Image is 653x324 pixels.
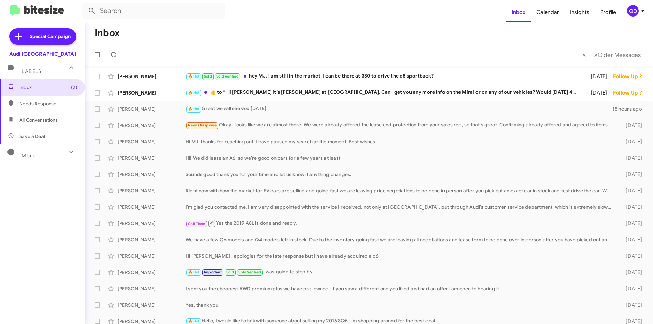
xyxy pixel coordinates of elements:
div: [PERSON_NAME] [118,106,186,113]
button: Previous [578,48,590,62]
span: 🔥 Hot [188,107,200,111]
div: I was going to stop by [186,268,615,276]
span: Sold Verified [216,74,239,79]
span: Save a Deal [19,133,45,140]
button: QD [621,5,646,17]
span: Labels [22,68,41,74]
span: Older Messages [598,51,641,59]
div: [PERSON_NAME] [118,253,186,259]
a: Calendar [531,2,565,22]
div: Sounds good thank you for your time and let us know if anything changes. [186,171,615,178]
div: [DATE] [615,302,648,308]
span: More [22,153,36,159]
div: QD [627,5,639,17]
nav: Page navigation example [579,48,645,62]
div: I'm glad you contacted me. I am very disappointed with the service I received, not only at [GEOGR... [186,204,615,210]
div: [DATE] [582,73,613,80]
div: [DATE] [615,122,648,129]
div: [DATE] [615,155,648,161]
div: [PERSON_NAME] [118,89,186,96]
div: [PERSON_NAME] [118,187,186,194]
div: [PERSON_NAME] [118,122,186,129]
div: Great we will see you [DATE] [186,105,612,113]
div: [DATE] [615,285,648,292]
div: Yes the 2019 A8L is done and ready. [186,219,615,227]
a: Insights [565,2,595,22]
div: [PERSON_NAME] [118,302,186,308]
div: [DATE] [615,269,648,276]
input: Search [82,3,225,19]
div: [DATE] [615,220,648,227]
span: Inbox [19,84,77,91]
div: [PERSON_NAME] [118,155,186,161]
div: Audi [GEOGRAPHIC_DATA] [9,51,76,57]
div: [DATE] [582,89,613,96]
span: Needs Response [188,123,217,127]
div: [DATE] [615,236,648,243]
button: Next [590,48,645,62]
div: Follow Up ? [613,73,648,80]
div: Hi MJ, thanks for reaching out. I have paused my search at the moment. Best wishes. [186,138,615,145]
span: Special Campaign [30,33,71,40]
div: [PERSON_NAME] [118,73,186,80]
div: 18 hours ago [612,106,648,113]
div: I sent you the cheapest AWD premium plus we have pre-owned. If you saw a different one you liked ... [186,285,615,292]
span: 🔥 Hot [188,270,200,274]
div: [PERSON_NAME] [118,236,186,243]
span: Sold Verified [238,270,261,274]
span: 🔥 Hot [188,319,200,323]
div: [PERSON_NAME] [118,171,186,178]
div: ​👍​ to “ Hi [PERSON_NAME] it's [PERSON_NAME] at [GEOGRAPHIC_DATA]. Can I get you any more info on... [186,89,582,97]
div: We have a few Q6 models and Q4 models left in stock. Due to the inventory going fast we are leavi... [186,236,615,243]
a: Profile [595,2,621,22]
div: [PERSON_NAME] [118,285,186,292]
div: hey MJ, i am still in the market. i can be there at 330 to drive the q8 sportback? [186,72,582,80]
div: Follow Up ? [613,89,648,96]
span: Needs Response [19,100,77,107]
span: 🔥 Hot [188,90,200,95]
span: Call Them [188,222,206,226]
span: 🔥 Hot [188,74,200,79]
span: Sold [204,74,212,79]
div: [DATE] [615,253,648,259]
div: [DATE] [615,204,648,210]
span: All Conversations [19,117,58,123]
span: Sold [226,270,234,274]
div: Okay...looks like we are almost there. We were already offered the lease end protection from your... [186,121,615,129]
div: [PERSON_NAME] [118,138,186,145]
div: Right now with how the market for EV cars are selling and going fast we are leaving price negotia... [186,187,615,194]
span: « [582,51,586,59]
h1: Inbox [95,28,120,38]
div: Hi [PERSON_NAME] , apologies for the late response but I have already acquired a q6 [186,253,615,259]
div: [PERSON_NAME] [118,204,186,210]
span: (2) [71,84,77,91]
a: Inbox [506,2,531,22]
div: [DATE] [615,187,648,194]
div: [PERSON_NAME] [118,269,186,276]
div: [DATE] [615,171,648,178]
span: » [594,51,598,59]
div: [DATE] [615,138,648,145]
div: Hi! We did lease an A6, so we're good on cars for a few years at least [186,155,615,161]
a: Special Campaign [9,28,76,45]
span: Important [204,270,222,274]
div: [PERSON_NAME] [118,220,186,227]
div: Yes, thank you. [186,302,615,308]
